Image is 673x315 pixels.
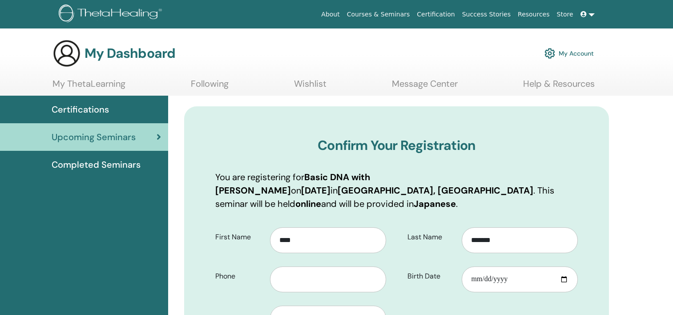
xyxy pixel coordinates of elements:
img: cog.svg [544,46,555,61]
a: Resources [514,6,553,23]
span: Upcoming Seminars [52,130,136,144]
img: logo.png [59,4,165,24]
b: [GEOGRAPHIC_DATA], [GEOGRAPHIC_DATA] [338,185,533,196]
a: Courses & Seminars [343,6,414,23]
h3: Confirm Your Registration [215,137,578,153]
a: My Account [544,44,594,63]
a: Certification [413,6,458,23]
b: [DATE] [301,185,330,196]
a: My ThetaLearning [52,78,125,96]
a: About [318,6,343,23]
b: online [295,198,321,210]
h3: My Dashboard [85,45,175,61]
label: Phone [209,268,270,285]
p: You are registering for on in . This seminar will be held and will be provided in . [215,170,578,210]
a: Message Center [392,78,458,96]
a: Success Stories [459,6,514,23]
a: Following [191,78,229,96]
a: Wishlist [294,78,326,96]
label: Birth Date [401,268,462,285]
a: Store [553,6,577,23]
span: Completed Seminars [52,158,141,171]
b: Japanese [414,198,456,210]
img: generic-user-icon.jpg [52,39,81,68]
a: Help & Resources [523,78,595,96]
label: Last Name [401,229,462,246]
span: Certifications [52,103,109,116]
label: First Name [209,229,270,246]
